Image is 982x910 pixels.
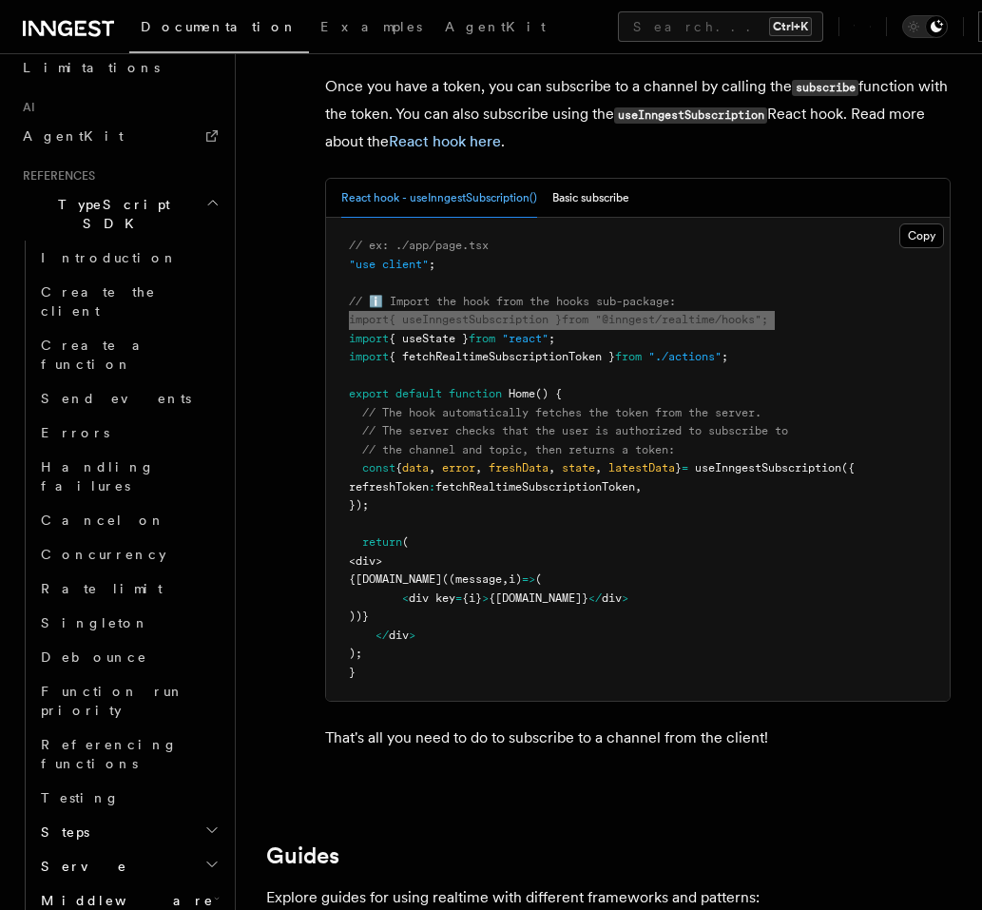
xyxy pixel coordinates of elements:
[618,11,823,42] button: Search...Ctrl+K
[349,666,356,679] span: }
[33,857,127,876] span: Serve
[41,425,109,440] span: Errors
[33,891,214,910] span: Middleware
[362,443,675,456] span: // the channel and topic, then returns a token:
[15,100,35,115] span: AI
[33,241,223,275] a: Introduction
[588,591,602,605] span: </
[475,461,482,474] span: ,
[389,132,501,150] a: React hook here
[33,823,89,842] span: Steps
[349,258,429,271] span: "use client"
[41,684,184,718] span: Function run priority
[33,328,223,381] a: Create a function
[535,572,542,586] span: (
[320,19,422,34] span: Examples
[375,554,382,568] span: >
[41,459,155,494] span: Handling failures
[409,629,415,642] span: >
[695,461,841,474] span: useInngestSubscription
[15,168,95,184] span: References
[41,513,165,528] span: Cancel on
[622,591,628,605] span: >
[129,6,309,53] a: Documentation
[341,179,537,218] button: React hook - useInngestSubscription()
[41,391,191,406] span: Send events
[23,60,160,75] span: Limitations
[349,387,389,400] span: export
[595,461,602,474] span: ,
[549,461,555,474] span: ,
[595,313,761,326] span: "@inngest/realtime/hooks"
[33,674,223,727] a: Function run priority
[509,387,535,400] span: Home
[33,450,223,503] a: Handling failures
[33,275,223,328] a: Create the client
[356,554,375,568] span: div
[349,332,389,345] span: import
[349,498,369,512] span: });
[15,187,223,241] button: TypeScript SDK
[769,17,812,36] kbd: Ctrl+K
[33,571,223,606] a: Rate limit
[469,332,495,345] span: from
[33,416,223,450] a: Errors
[502,572,509,586] span: ,
[349,480,429,494] span: refreshToken
[841,461,855,474] span: ({
[489,461,549,474] span: freshData
[429,480,435,494] span: :
[349,610,369,623] span: ))}
[41,790,120,805] span: Testing
[266,842,339,869] a: Guides
[482,591,489,605] span: >
[33,606,223,640] a: Singleton
[395,461,402,474] span: {
[489,591,588,605] span: {[DOMAIN_NAME]}
[389,313,562,326] span: { useInngestSubscription }
[349,295,676,308] span: // ℹ️ Import the hook from the hooks sub-package:
[15,195,205,233] span: TypeScript SDK
[562,461,595,474] span: state
[349,239,489,252] span: // ex: ./app/page.tsx
[509,572,522,586] span: i)
[41,547,166,562] span: Concurrency
[455,591,462,605] span: =
[615,350,642,363] span: from
[33,781,223,815] a: Testing
[522,572,535,586] span: =>
[429,258,435,271] span: ;
[535,387,562,400] span: () {
[362,535,402,549] span: return
[792,80,858,96] code: subscribe
[141,19,298,34] span: Documentation
[389,350,615,363] span: { fetchRealtimeSubscriptionToken }
[899,223,944,248] button: Copy
[41,338,154,372] span: Create a function
[562,313,588,326] span: from
[41,284,156,319] span: Create the client
[23,128,124,144] span: AgentKit
[682,461,688,474] span: =
[648,350,722,363] span: "./actions"
[549,332,555,345] span: ;
[362,406,761,419] span: // The hook automatically fetches the token from the server.
[902,15,948,38] button: Toggle dark mode
[41,649,147,665] span: Debounce
[761,313,768,326] span: ;
[409,591,455,605] span: div key
[389,332,469,345] span: { useState }
[402,461,429,474] span: data
[41,581,163,596] span: Rate limit
[309,6,433,51] a: Examples
[449,387,502,400] span: function
[722,350,728,363] span: ;
[395,387,442,400] span: default
[402,591,409,605] span: <
[435,480,635,494] span: fetchRealtimeSubscriptionToken
[445,19,546,34] span: AgentKit
[349,572,502,586] span: {[DOMAIN_NAME]((message
[41,615,149,630] span: Singleton
[15,50,223,85] a: Limitations
[375,629,389,642] span: </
